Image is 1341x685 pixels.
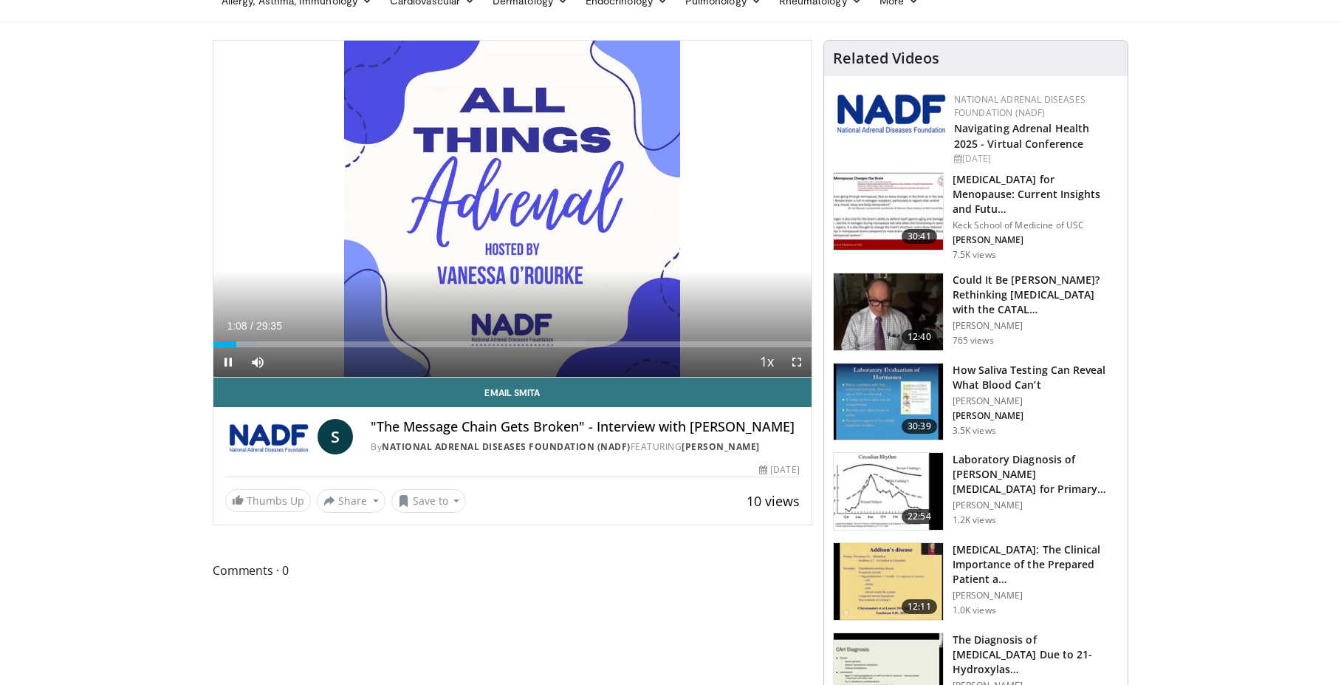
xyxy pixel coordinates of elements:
[902,229,937,244] span: 30:41
[227,320,247,332] span: 1:08
[391,489,467,513] button: Save to
[953,514,996,526] p: 1.2K views
[213,378,812,407] a: Email Smita
[953,452,1119,497] h3: Laboratory Diagnosis of [PERSON_NAME][MEDICAL_DATA] for Primary Care Physicians
[371,440,800,454] div: By FEATURING
[953,542,1119,587] h3: [MEDICAL_DATA]: The Clinical Importance of the Prepared Patient a…
[833,273,1119,351] a: 12:40 Could It Be [PERSON_NAME]? Rethinking [MEDICAL_DATA] with the CATAL… [PERSON_NAME] 765 views
[318,419,353,454] a: S
[953,395,1119,407] p: [PERSON_NAME]
[213,341,812,347] div: Progress Bar
[953,500,1119,511] p: [PERSON_NAME]
[902,509,937,524] span: 22:54
[954,121,1090,151] a: Navigating Adrenal Health 2025 - Virtual Conference
[902,330,937,344] span: 12:40
[225,419,312,454] img: National Adrenal Diseases Foundation (NADF)
[833,50,939,67] h4: Related Videos
[953,363,1119,392] h3: How Saliva Testing Can Reveal What Blood Can’t
[834,173,943,250] img: 47271b8a-94f4-49c8-b914-2a3d3af03a9e.150x105_q85_crop-smart_upscale.jpg
[371,419,800,435] h4: "The Message Chain Gets Broken" - Interview with [PERSON_NAME]
[953,320,1119,332] p: [PERSON_NAME]
[836,93,947,134] img: 877b56e2-cd6c-4243-ab59-32ef85434147.png.150x105_q85_autocrop_double_scale_upscale_version-0.2.png
[954,93,1086,119] a: National Adrenal Diseases Foundation (NADF)
[953,219,1119,231] p: Keck School of Medicine of USC
[833,452,1119,531] a: 22:54 Laboratory Diagnosis of [PERSON_NAME][MEDICAL_DATA] for Primary Care Physicians [PERSON_NAM...
[834,453,943,530] img: 503257c1-8dcc-4ce4-a7e4-e5a71487f99c.150x105_q85_crop-smart_upscale.jpg
[953,335,994,347] p: 765 views
[953,172,1119,217] h3: [MEDICAL_DATA] for Menopause: Current Insights and Futu…
[682,440,760,453] a: [PERSON_NAME]
[782,347,812,377] button: Fullscreen
[225,489,311,512] a: Thumbs Up
[256,320,282,332] span: 29:35
[953,234,1119,246] p: [PERSON_NAME]
[213,347,243,377] button: Pause
[953,590,1119,601] p: [PERSON_NAME]
[953,425,996,437] p: 3.5K views
[953,410,1119,422] p: [PERSON_NAME]
[953,273,1119,317] h3: Could It Be [PERSON_NAME]? Rethinking [MEDICAL_DATA] with the CATAL…
[382,440,631,453] a: National Adrenal Diseases Foundation (NADF)
[833,172,1119,261] a: 30:41 [MEDICAL_DATA] for Menopause: Current Insights and Futu… Keck School of Medicine of USC [PE...
[902,419,937,434] span: 30:39
[747,492,800,510] span: 10 views
[834,543,943,620] img: fb0228d5-1b69-49ef-93ab-d619d7fc3ebb.150x105_q85_crop-smart_upscale.jpg
[953,249,996,261] p: 7.5K views
[833,542,1119,621] a: 12:11 [MEDICAL_DATA]: The Clinical Importance of the Prepared Patient a… [PERSON_NAME] 1.0K views
[834,364,943,440] img: 63accea6-b0e0-4c2a-943b-dbf2e08e0487.150x105_q85_crop-smart_upscale.jpg
[953,604,996,616] p: 1.0K views
[954,152,1116,166] div: [DATE]
[317,489,385,513] button: Share
[759,463,799,477] div: [DATE]
[213,41,812,378] video-js: Video Player
[213,561,812,580] span: Comments 0
[752,347,782,377] button: Playback Rate
[833,363,1119,441] a: 30:39 How Saliva Testing Can Reveal What Blood Can’t [PERSON_NAME] [PERSON_NAME] 3.5K views
[902,599,937,614] span: 12:11
[243,347,272,377] button: Mute
[834,273,943,350] img: 68e4bbc4-747b-4428-afaa-caf3714c793a.150x105_q85_crop-smart_upscale.jpg
[250,320,253,332] span: /
[953,633,1119,677] h3: The Diagnosis of [MEDICAL_DATA] Due to 21-Hydroxylas…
